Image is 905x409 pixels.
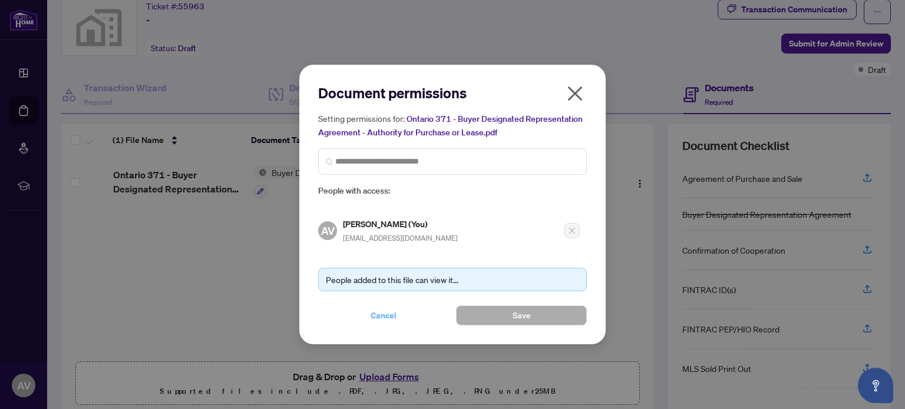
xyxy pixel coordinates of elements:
[343,234,458,242] span: [EMAIL_ADDRESS][DOMAIN_NAME]
[318,84,587,102] h2: Document permissions
[858,368,893,403] button: Open asap
[318,112,587,139] h5: Setting permissions for:
[321,222,335,239] span: AV
[371,306,397,325] span: Cancel
[326,273,579,286] div: People added to this file can view it...
[456,305,587,325] button: Save
[318,305,449,325] button: Cancel
[318,114,583,138] span: Ontario 371 - Buyer Designated Representation Agreement - Authority for Purchase or Lease.pdf
[566,84,584,103] span: close
[326,158,333,165] img: search_icon
[318,184,587,198] span: People with access:
[343,217,458,231] h5: [PERSON_NAME] (You)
